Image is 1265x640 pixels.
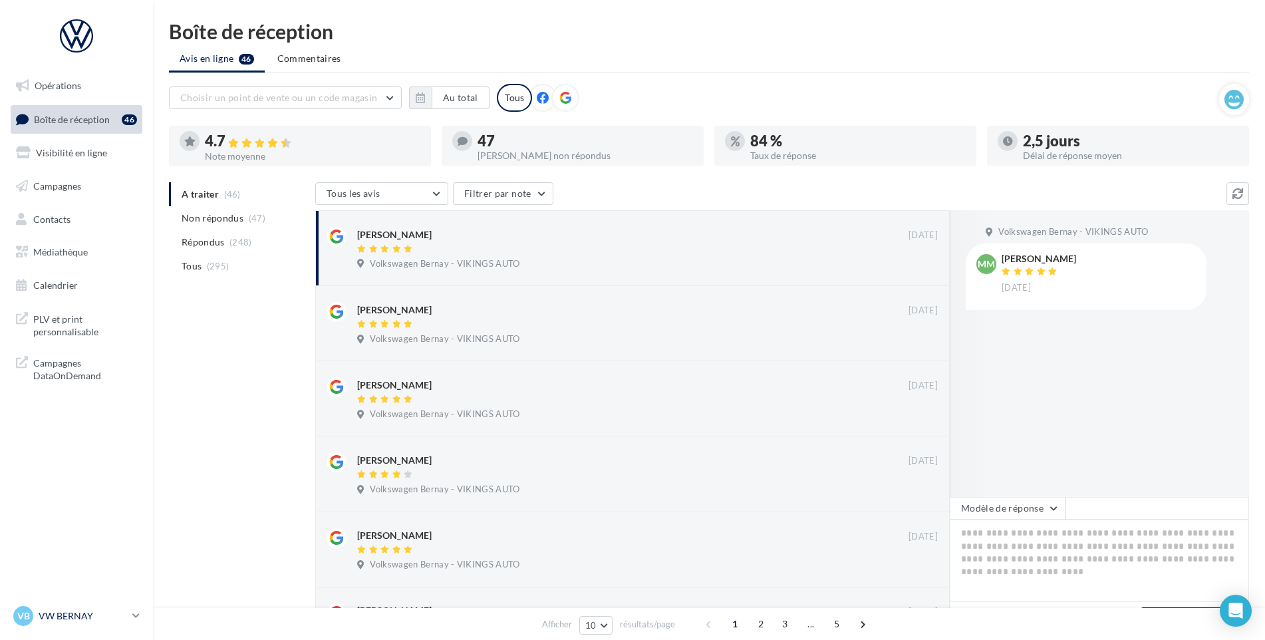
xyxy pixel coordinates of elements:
[8,206,145,234] a: Contacts
[205,134,420,149] div: 4.7
[750,134,966,148] div: 84 %
[8,105,145,134] a: Boîte de réception46
[33,279,78,291] span: Calendrier
[370,258,519,270] span: Volkswagen Bernay - VIKINGS AUTO
[249,213,265,224] span: (47)
[327,188,380,199] span: Tous les avis
[122,114,137,125] div: 46
[724,613,746,635] span: 1
[315,182,448,205] button: Tous les avis
[774,613,795,635] span: 3
[36,147,107,158] span: Visibilité en ligne
[750,151,966,160] div: Taux de réponse
[205,152,420,161] div: Note moyenne
[33,354,137,383] span: Campagnes DataOnDemand
[35,80,81,91] span: Opérations
[229,237,252,247] span: (248)
[8,238,145,266] a: Médiathèque
[8,72,145,100] a: Opérations
[800,613,821,635] span: ...
[182,236,225,249] span: Répondus
[33,310,137,339] span: PLV et print personnalisable
[370,559,519,571] span: Volkswagen Bernay - VIKINGS AUTO
[33,180,81,192] span: Campagnes
[8,349,145,388] a: Campagnes DataOnDemand
[182,259,202,273] span: Tous
[909,455,938,467] span: [DATE]
[579,616,613,635] button: 10
[826,613,847,635] span: 5
[950,497,1065,520] button: Modèle de réponse
[909,606,938,618] span: [DATE]
[1023,134,1238,148] div: 2,5 jours
[33,213,70,224] span: Contacts
[370,333,519,345] span: Volkswagen Bernay - VIKINGS AUTO
[8,139,145,167] a: Visibilité en ligne
[909,230,938,241] span: [DATE]
[169,21,1249,41] div: Boîte de réception
[17,609,30,623] span: VB
[357,454,432,467] div: [PERSON_NAME]
[1002,282,1031,294] span: [DATE]
[1002,254,1076,263] div: [PERSON_NAME]
[998,226,1148,238] span: Volkswagen Bernay - VIKINGS AUTO
[8,305,145,344] a: PLV et print personnalisable
[497,84,532,112] div: Tous
[478,151,693,160] div: [PERSON_NAME] non répondus
[432,86,490,109] button: Au total
[357,379,432,392] div: [PERSON_NAME]
[909,305,938,317] span: [DATE]
[39,609,127,623] p: VW BERNAY
[370,484,519,496] span: Volkswagen Bernay - VIKINGS AUTO
[34,113,110,124] span: Boîte de réception
[11,603,142,629] a: VB VW BERNAY
[8,172,145,200] a: Campagnes
[542,618,572,631] span: Afficher
[750,613,772,635] span: 2
[585,620,597,631] span: 10
[8,271,145,299] a: Calendrier
[1220,595,1252,627] div: Open Intercom Messenger
[207,261,229,271] span: (295)
[478,134,693,148] div: 47
[1023,151,1238,160] div: Délai de réponse moyen
[909,380,938,392] span: [DATE]
[978,257,995,271] span: MM
[620,618,675,631] span: résultats/page
[409,86,490,109] button: Au total
[33,246,88,257] span: Médiathèque
[370,408,519,420] span: Volkswagen Bernay - VIKINGS AUTO
[182,212,243,225] span: Non répondus
[357,228,432,241] div: [PERSON_NAME]
[357,529,432,542] div: [PERSON_NAME]
[277,52,341,65] span: Commentaires
[357,303,432,317] div: [PERSON_NAME]
[180,92,377,103] span: Choisir un point de vente ou un code magasin
[909,531,938,543] span: [DATE]
[357,604,432,617] div: [PERSON_NAME]
[453,182,553,205] button: Filtrer par note
[169,86,402,109] button: Choisir un point de vente ou un code magasin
